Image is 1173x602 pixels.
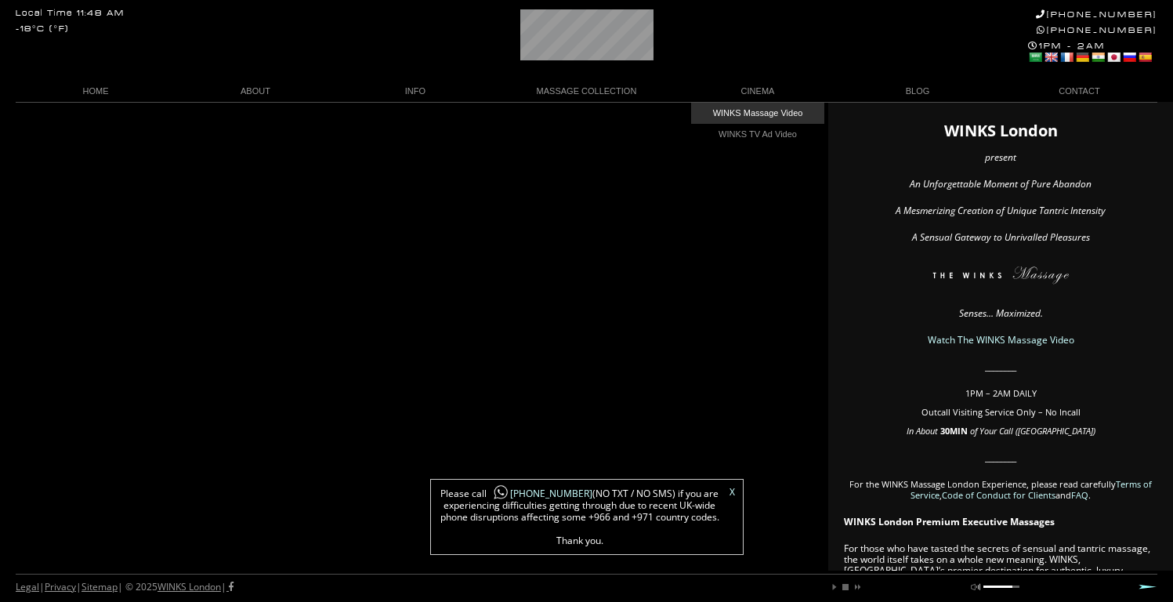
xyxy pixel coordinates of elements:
[844,361,1157,372] p: ________
[1036,9,1157,20] a: [PHONE_NUMBER]
[985,150,1016,164] em: present
[965,387,1037,399] span: 1PM – 2AM DAILY
[928,333,1074,346] a: Watch The WINKS Massage Video
[493,484,509,501] img: whatsapp-icon1.png
[16,575,234,600] div: | | | © 2025 |
[16,25,69,34] div: -18°C (°F)
[1075,51,1089,63] a: German
[45,580,76,593] a: Privacy
[495,81,678,102] a: MASSAGE COLLECTION
[838,81,997,102] a: BLOG
[691,124,824,145] a: WINKS TV Ad Video
[997,81,1157,102] a: CONTACT
[1044,51,1058,63] a: English
[487,487,592,500] a: [PHONE_NUMBER]
[844,125,1157,136] h1: WINKS London
[849,478,1152,501] span: For the WINKS Massage London Experience, please read carefully , and .
[1028,41,1157,66] div: 1PM - 2AM
[1037,25,1157,35] a: [PHONE_NUMBER]
[885,267,1116,290] img: The WINKS London Massage
[852,582,861,592] a: next
[912,230,1090,244] em: A Sensual Gateway to Unrivalled Pleasures
[1106,51,1121,63] a: Japanese
[896,204,1106,217] em: A Mesmerizing Creation of Unique Tantric Intensity
[959,306,1043,320] em: Senses… Maximized.
[942,489,1055,501] a: Code of Conduct for Clients
[691,103,824,124] a: WINKS Massage Video
[971,582,980,592] a: mute
[439,488,721,546] span: Please call (NO TXT / NO SMS) if you are experiencing difficulties getting through due to recent ...
[1122,51,1136,63] a: Russian
[157,580,221,593] a: WINKS London
[970,425,1095,437] em: of Your Call ([GEOGRAPHIC_DATA])
[16,9,125,18] div: Local Time 11:48 AM
[907,425,938,437] em: In About
[844,515,1055,528] strong: WINKS London Premium Executive Massages
[16,81,176,102] a: HOME
[841,582,850,592] a: stop
[911,478,1152,501] a: Terms of Service
[1091,51,1105,63] a: Hindi
[335,81,495,102] a: INFO
[81,580,118,593] a: Sitemap
[950,425,968,437] strong: MIN
[16,580,39,593] a: Legal
[844,452,1157,463] p: ________
[1028,51,1042,63] a: Arabic
[1059,51,1073,63] a: French
[1138,51,1152,63] a: Spanish
[1139,584,1157,589] a: Next
[678,81,838,102] a: CINEMA
[921,406,1081,418] span: Outcall Visiting Service Only – No Incall
[830,582,839,592] a: play
[940,425,950,437] span: 30
[910,177,1092,190] em: An Unforgettable Moment of Pure Abandon
[730,488,735,497] a: X
[176,81,335,102] a: ABOUT
[1071,489,1088,501] a: FAQ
